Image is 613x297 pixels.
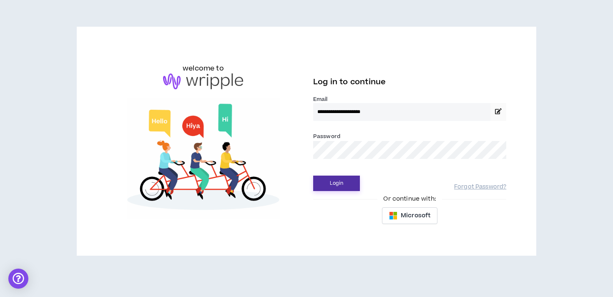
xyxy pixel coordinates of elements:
[313,96,506,103] label: Email
[313,77,386,87] span: Log in to continue
[163,73,243,89] img: logo-brand.png
[377,194,442,204] span: Or continue with:
[183,63,224,73] h6: welcome to
[107,98,300,219] img: Welcome to Wripple
[401,211,430,220] span: Microsoft
[454,183,506,191] a: Forgot Password?
[313,133,340,140] label: Password
[8,269,28,289] div: Open Intercom Messenger
[313,176,360,191] button: Login
[382,207,437,224] button: Microsoft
